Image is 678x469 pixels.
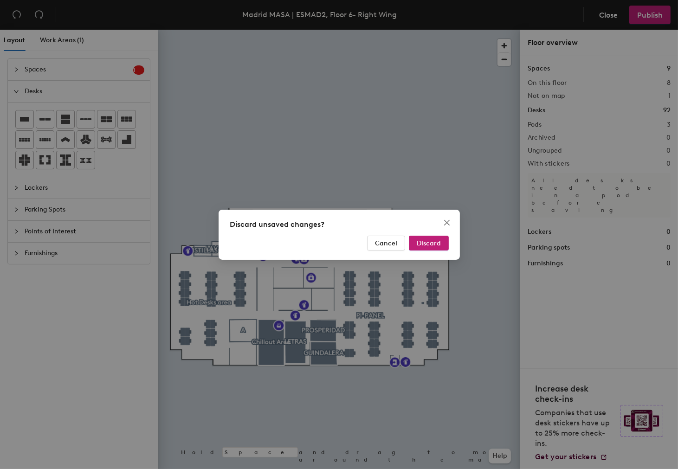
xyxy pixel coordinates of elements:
span: Close [439,219,454,226]
span: Discard [417,239,441,247]
button: Close [439,215,454,230]
span: Cancel [375,239,397,247]
span: close [443,219,451,226]
div: Discard unsaved changes? [230,219,449,230]
button: Discard [409,236,449,251]
button: Cancel [367,236,405,251]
